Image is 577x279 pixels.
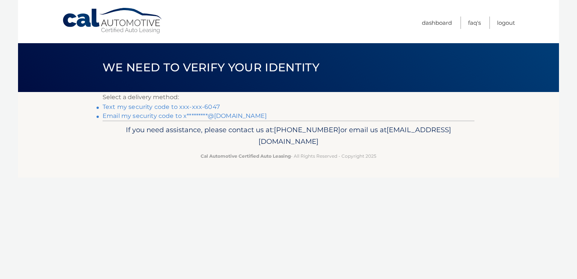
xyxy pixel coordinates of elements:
[468,17,481,29] a: FAQ's
[422,17,452,29] a: Dashboard
[62,8,163,34] a: Cal Automotive
[497,17,515,29] a: Logout
[103,92,474,103] p: Select a delivery method:
[107,152,470,160] p: - All Rights Reserved - Copyright 2025
[274,125,340,134] span: [PHONE_NUMBER]
[103,112,267,119] a: Email my security code to x*********@[DOMAIN_NAME]
[107,124,470,148] p: If you need assistance, please contact us at: or email us at
[103,60,319,74] span: We need to verify your identity
[201,153,291,159] strong: Cal Automotive Certified Auto Leasing
[103,103,220,110] a: Text my security code to xxx-xxx-6047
